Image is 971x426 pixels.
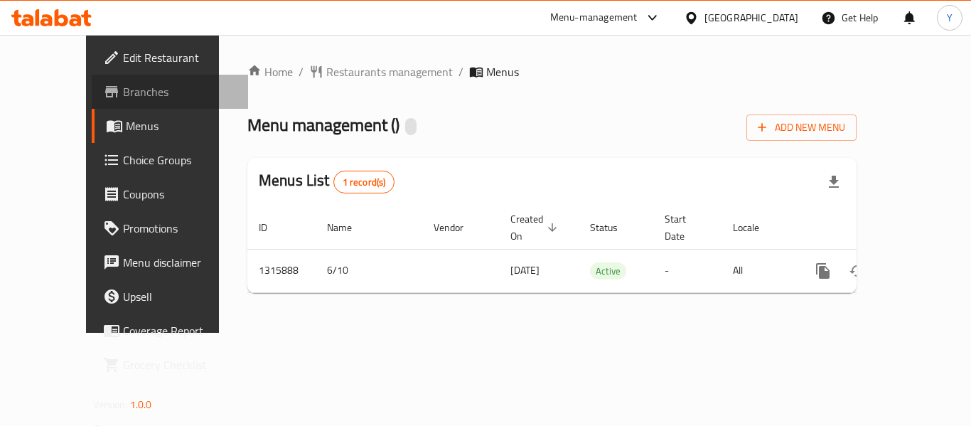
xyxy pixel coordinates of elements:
[795,206,954,250] th: Actions
[92,348,248,382] a: Grocery Checklist
[840,254,874,288] button: Change Status
[309,63,453,80] a: Restaurants management
[92,41,248,75] a: Edit Restaurant
[486,63,519,80] span: Menus
[721,249,795,292] td: All
[92,143,248,177] a: Choice Groups
[746,115,857,141] button: Add New Menu
[123,186,237,203] span: Coupons
[123,49,237,66] span: Edit Restaurant
[259,170,395,193] h2: Menus List
[123,322,237,339] span: Coverage Report
[130,395,152,414] span: 1.0.0
[334,176,395,189] span: 1 record(s)
[123,83,237,100] span: Branches
[93,395,128,414] span: Version:
[247,109,399,141] span: Menu management ( )
[316,249,422,292] td: 6/10
[327,219,370,236] span: Name
[806,254,840,288] button: more
[247,249,316,292] td: 1315888
[510,211,562,245] span: Created On
[126,117,237,134] span: Menus
[326,63,453,80] span: Restaurants management
[92,75,248,109] a: Branches
[123,220,237,237] span: Promotions
[259,219,286,236] span: ID
[92,245,248,279] a: Menu disclaimer
[333,171,395,193] div: Total records count
[92,177,248,211] a: Coupons
[92,211,248,245] a: Promotions
[704,10,798,26] div: [GEOGRAPHIC_DATA]
[247,63,857,80] nav: breadcrumb
[92,279,248,314] a: Upsell
[510,261,540,279] span: [DATE]
[817,165,851,199] div: Export file
[758,119,845,137] span: Add New Menu
[123,356,237,373] span: Grocery Checklist
[123,254,237,271] span: Menu disclaimer
[123,151,237,169] span: Choice Groups
[434,219,482,236] span: Vendor
[947,10,953,26] span: Y
[653,249,721,292] td: -
[590,263,626,279] span: Active
[299,63,304,80] li: /
[92,314,248,348] a: Coverage Report
[247,63,293,80] a: Home
[123,288,237,305] span: Upsell
[550,9,638,26] div: Menu-management
[733,219,778,236] span: Locale
[92,109,248,143] a: Menus
[458,63,463,80] li: /
[590,219,636,236] span: Status
[590,262,626,279] div: Active
[247,206,954,293] table: enhanced table
[665,211,704,245] span: Start Date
